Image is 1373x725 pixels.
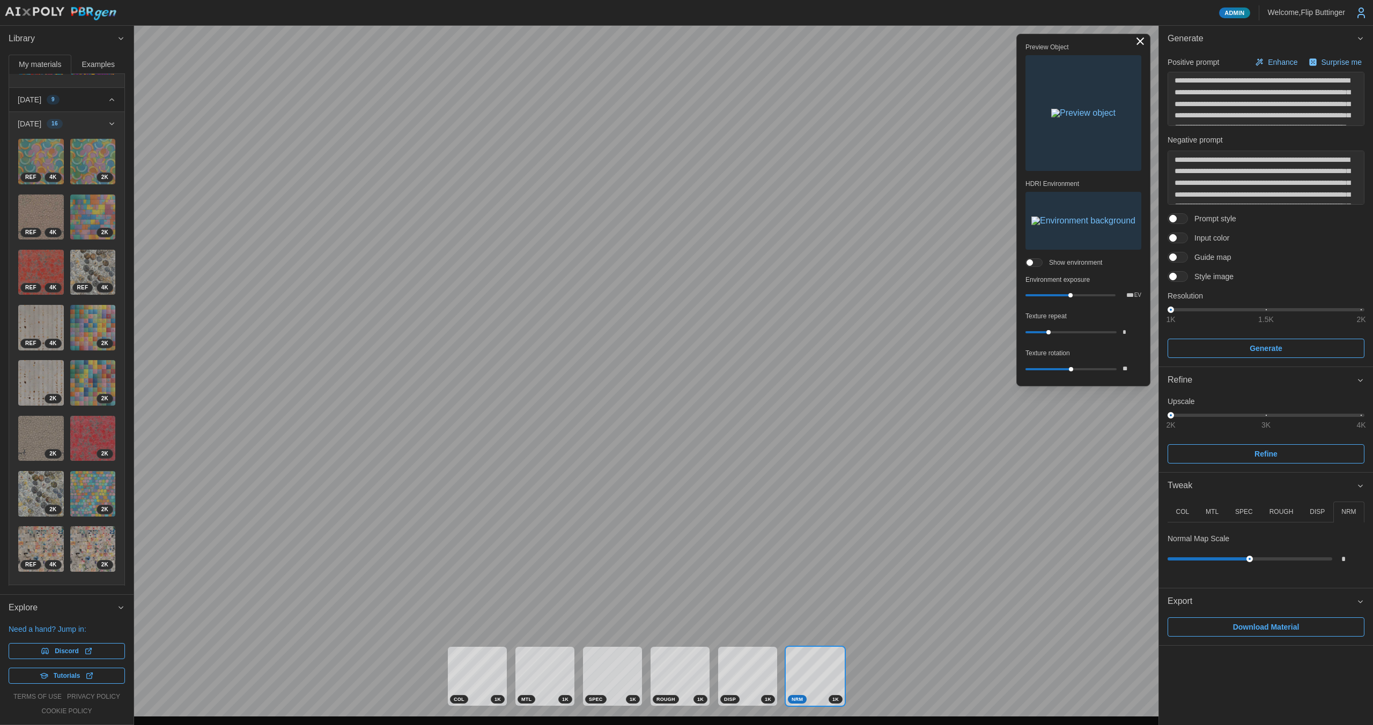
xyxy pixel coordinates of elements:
img: Gt4koFjjwLkZOK4Solln [70,471,116,517]
a: Gt4koFjjwLkZOK4Solln2K [70,470,116,517]
p: Preview Object [1025,43,1141,52]
p: Surprise me [1322,57,1364,68]
span: 2 K [101,560,108,569]
a: DiBfKRQFA4MhisGTI7Qy4KREF [18,304,64,351]
span: Admin [1224,8,1244,18]
span: Refine [1254,445,1278,463]
button: Refine [1168,444,1364,464]
a: cookie policy [41,707,92,716]
span: Input color [1188,233,1229,243]
img: AIxPoly PBRgen [4,6,117,21]
button: Download Material [1168,617,1364,637]
span: REF [25,228,36,237]
button: Enhance [1252,55,1300,70]
span: 4 K [49,560,56,569]
a: 1oZYFaw3uCSVkdE8bdpd2K [18,470,64,517]
p: COL [1176,507,1189,517]
span: 1 K [832,696,839,703]
img: 5Eodf9kM9WzNu47dI5wr [18,416,64,461]
p: Texture repeat [1025,312,1141,321]
a: privacy policy [67,692,120,701]
span: Guide map [1188,252,1231,263]
span: Generate [1250,339,1282,357]
span: 2 K [101,228,108,237]
button: Surprise me [1306,55,1364,70]
span: REF [77,283,88,292]
img: Environment background [1031,216,1135,225]
button: Refine [1159,367,1373,393]
span: 1 K [630,696,636,703]
a: oYMqvZIYH9OTTzQ5Swug4KREF [18,194,64,241]
span: Tweak [1168,473,1356,499]
img: oYMqvZIYH9OTTzQ5Swug [18,195,64,240]
span: Generate [1168,26,1356,52]
span: Prompt style [1188,213,1236,224]
span: 2 K [101,394,108,403]
span: Show environment [1043,258,1102,267]
img: STtQ79ZuWREpcJ1tXJpO [70,305,116,350]
span: 4 K [49,339,56,348]
p: EV [1134,293,1141,298]
span: 1 K [765,696,771,703]
span: 2 K [49,505,56,514]
p: Resolution [1168,290,1364,301]
span: Explore [9,595,117,621]
img: m51v6U5QuIxWJvxEutlo [18,360,64,406]
p: ROUGH [1269,507,1294,517]
button: Tweak [1159,473,1373,499]
a: Discord [9,643,125,659]
span: 2 K [101,505,108,514]
span: REF [25,173,36,182]
span: Library [9,26,117,52]
img: yAU4fjzlUf0gzeemCQdY [70,416,116,461]
img: bqZLwoCdtllRdkiCNfGV [70,195,116,240]
span: Examples [82,61,115,68]
a: kCCZoXfawRS80i0TCgqz4KREF [18,138,64,185]
p: Need a hand? Jump in: [9,624,125,634]
p: Negative prompt [1168,134,1364,145]
a: lYdjZvMeTp54N13J0kBZ4KREF [18,249,64,296]
button: [DATE]2 [9,585,124,609]
span: My materials [19,61,61,68]
img: ck6vXiBrxkOcKf3q9aPf [18,526,64,572]
a: ck6vXiBrxkOcKf3q9aPf4KREF [18,526,64,572]
span: 4 K [49,173,56,182]
p: Welcome, Flip Buttinger [1268,7,1345,18]
a: bqZLwoCdtllRdkiCNfGV2K [70,194,116,241]
img: 0bBOa5ZX236Aa5dlUXc8 [70,250,116,295]
img: kCCZoXfawRS80i0TCgqz [18,139,64,184]
div: [DATE]16 [9,136,124,584]
span: Tutorials [54,668,80,683]
button: Environment background [1025,192,1141,250]
button: Export [1159,588,1373,615]
span: DISP [724,696,736,703]
span: 2 K [101,450,108,458]
img: lYdjZvMeTp54N13J0kBZ [18,250,64,295]
a: STtQ79ZuWREpcJ1tXJpO2K [70,304,116,351]
span: 9 [51,95,55,104]
img: fzBk2or8ZN2YL2aIBLIQ [70,139,116,184]
span: 4 K [49,228,56,237]
span: SPEC [589,696,603,703]
button: Generate [1168,339,1364,358]
button: Toggle viewport controls [1133,34,1148,49]
button: Preview object [1025,55,1141,171]
a: 0bBOa5ZX236Aa5dlUXc84KREF [70,249,116,296]
span: REF [25,283,36,292]
span: COL [454,696,464,703]
p: NRM [1341,507,1356,517]
p: Normal Map Scale [1168,533,1229,544]
span: NRM [792,696,803,703]
a: 5Eodf9kM9WzNu47dI5wr2K [18,415,64,462]
p: Upscale [1168,396,1364,407]
span: Download Material [1233,618,1300,636]
button: Generate [1159,26,1373,52]
div: Refine [1159,393,1373,472]
div: Tweak [1159,499,1373,588]
span: Discord [55,644,79,659]
p: Positive prompt [1168,57,1219,68]
div: Export [1159,615,1373,645]
span: 4 K [101,283,108,292]
span: 2 K [101,173,108,182]
img: DiBfKRQFA4MhisGTI7Qy [18,305,64,350]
